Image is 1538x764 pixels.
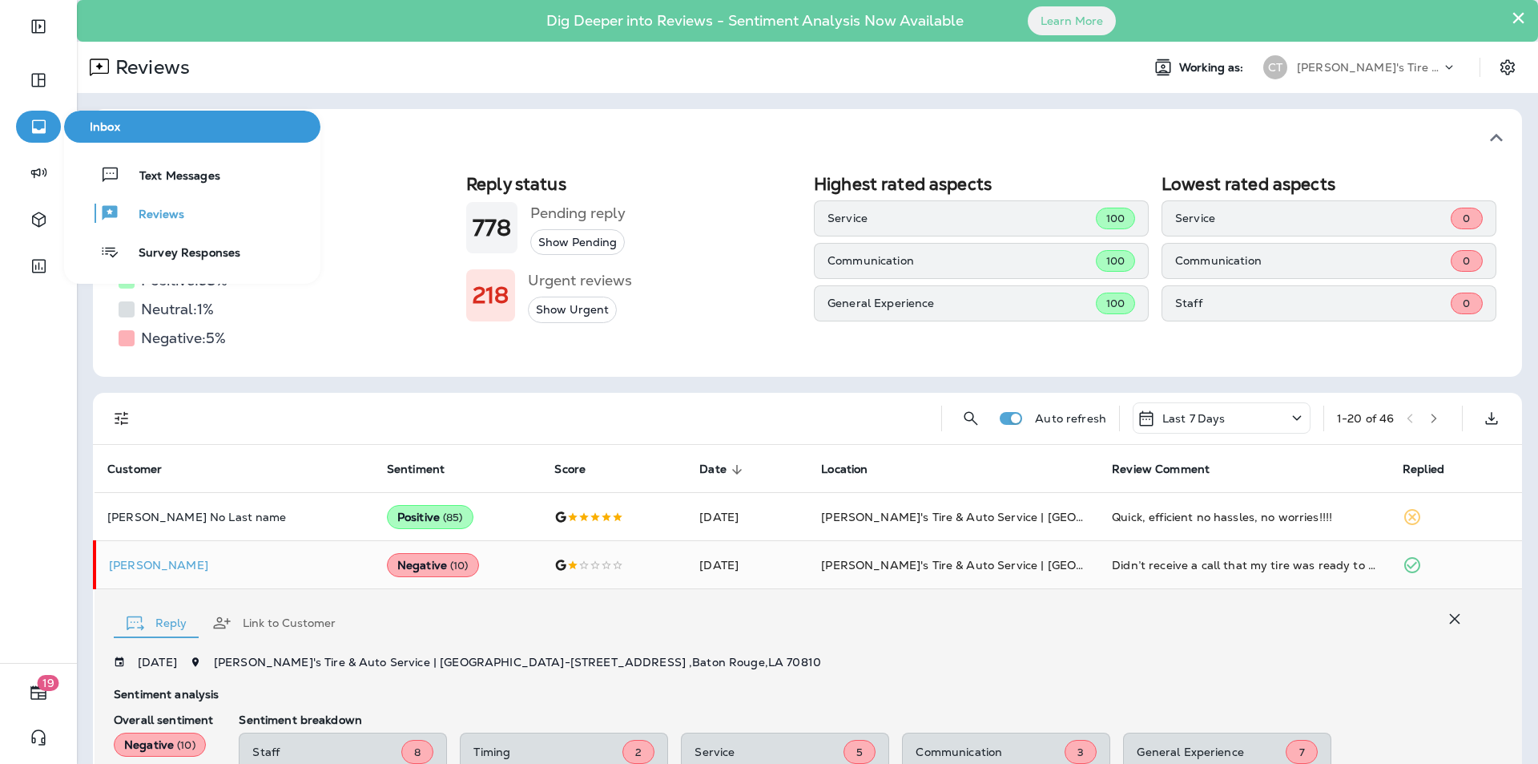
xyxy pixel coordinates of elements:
button: Learn More [1028,6,1116,35]
button: Reply [114,594,199,652]
span: Text Messages [120,169,220,184]
td: [DATE] [686,493,808,541]
p: General Experience [827,297,1096,309]
div: Click to view Customer Drawer [109,559,361,572]
h5: Neutral: 1 % [141,297,214,322]
span: Reviews [119,208,184,223]
span: Inbox [70,120,314,134]
span: 19 [38,675,59,691]
p: General Experience [1137,746,1286,758]
span: 3 [1077,746,1084,759]
p: [PERSON_NAME]'s Tire & Auto [1297,61,1441,74]
p: Dig Deeper into Reviews - Sentiment Analysis Now Available [500,18,1010,23]
span: ( 85 ) [443,511,463,524]
p: Overall sentiment [114,713,213,726]
button: Reviews [64,197,320,229]
span: [PERSON_NAME]'s Tire & Auto Service | [GEOGRAPHIC_DATA] [821,510,1172,524]
h1: 218 [473,282,509,309]
span: Location [821,463,868,476]
p: Auto refresh [1035,412,1106,425]
span: 5 [856,746,863,759]
span: 0 [1463,254,1470,268]
span: Replied [1403,463,1444,476]
p: [PERSON_NAME] No Last name [107,511,361,523]
span: 0 [1463,212,1470,225]
p: Service [1175,212,1451,224]
p: Communication [827,254,1096,267]
div: Negative [387,553,479,577]
button: Export as CSV [1476,402,1508,435]
h2: Highest rated aspects [814,174,1149,194]
button: Text Messages [64,159,320,191]
span: [PERSON_NAME]'s Tire & Auto Service | [GEOGRAPHIC_DATA] [821,558,1172,572]
span: Sentiment [387,463,445,476]
td: [DATE] [686,541,808,589]
p: Sentiment breakdown [239,713,1471,726]
span: 0 [1463,297,1470,310]
span: Date [699,463,727,476]
span: ( 10 ) [177,738,195,752]
span: Customer [107,463,162,476]
button: Settings [1493,53,1522,82]
button: Show Pending [530,229,625,256]
p: Service [827,212,1096,224]
h5: Pending reply [530,200,626,226]
p: Timing [473,746,622,758]
span: Score [554,463,586,476]
div: 1 - 20 of 46 [1337,412,1394,425]
div: Quick, efficient no hassles, no worries!!!! [1112,509,1377,525]
span: 2 [635,746,642,759]
div: Didn’t receive a call that my tire was ready to be replaced. I am now sitting in here almost a we... [1112,557,1377,573]
span: ( 10 ) [450,559,469,572]
div: CT [1263,55,1287,79]
span: Survey Responses [119,246,240,261]
span: Working as: [1179,61,1247,75]
p: Communication [916,746,1065,758]
button: Close [1511,5,1526,30]
p: Staff [1175,297,1451,309]
button: Filters [106,402,138,435]
div: Positive [387,505,473,529]
p: Service [695,746,843,758]
button: Inbox [64,111,320,143]
span: 100 [1106,212,1125,225]
span: 100 [1106,297,1125,310]
h2: Reply status [466,174,801,194]
span: [PERSON_NAME]'s Tire & Auto Service | [GEOGRAPHIC_DATA] - [STREET_ADDRESS] , Baton Rouge , LA 70810 [214,655,821,669]
p: Reviews [109,55,190,79]
button: Link to Customer [199,594,348,652]
button: Survey Responses [64,236,320,268]
button: Show Urgent [528,297,617,323]
h5: Negative: 5 % [141,325,226,351]
span: 7 [1299,746,1305,759]
p: Staff [252,746,401,758]
button: Search Reviews [955,402,987,435]
p: [PERSON_NAME] [109,559,361,572]
div: Negative [114,733,206,757]
p: [DATE] [138,656,177,669]
p: Last 7 Days [1162,412,1226,425]
h5: Urgent reviews [528,268,632,293]
p: Communication [1175,254,1451,267]
h1: 778 [473,215,511,241]
h2: Lowest rated aspects [1162,174,1496,194]
span: 8 [414,746,421,759]
p: Sentiment analysis [114,688,1471,701]
span: Review Comment [1112,463,1210,476]
button: Expand Sidebar [16,10,61,42]
span: 100 [1106,254,1125,268]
